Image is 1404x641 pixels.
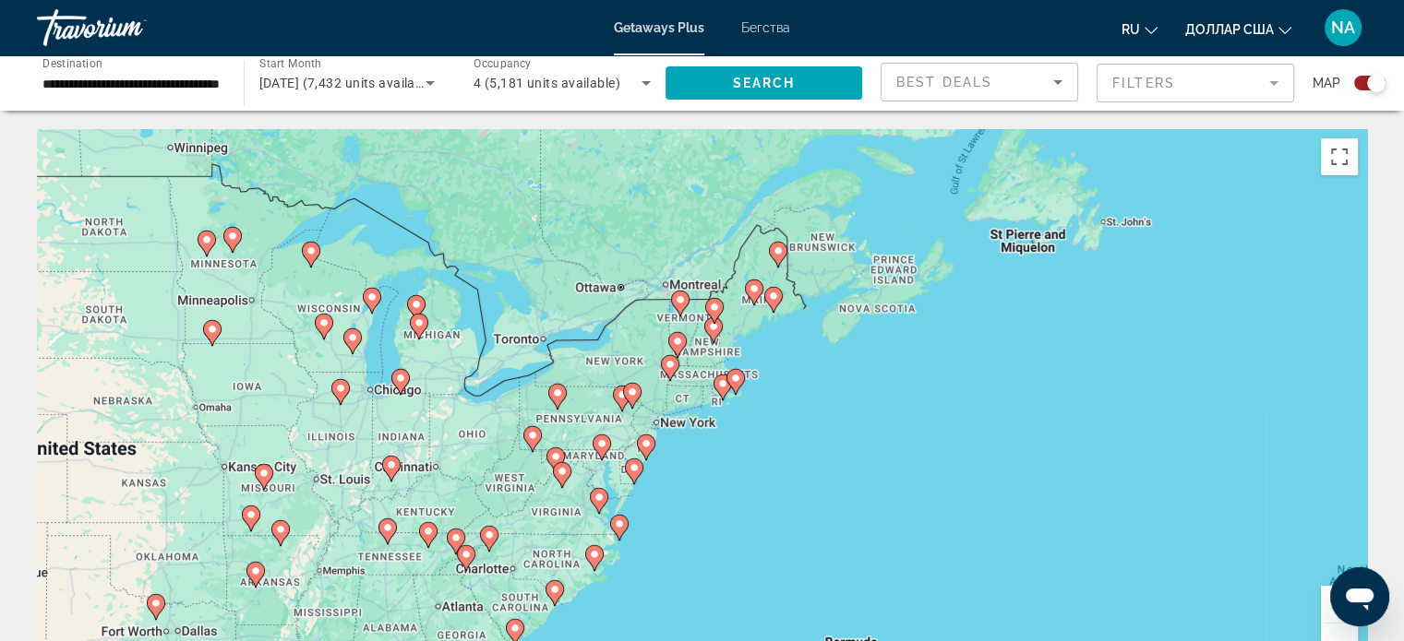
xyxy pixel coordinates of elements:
font: ru [1122,22,1140,37]
button: Меню пользователя [1319,8,1367,47]
span: Map [1313,70,1340,96]
font: NA [1331,18,1355,37]
a: Getaways Plus [614,20,704,35]
span: Occupancy [474,57,532,70]
span: 4 (5,181 units available) [474,76,620,90]
span: Start Month [259,57,321,70]
a: Травориум [37,4,222,52]
font: доллар США [1185,22,1274,37]
button: Filter [1097,63,1294,103]
span: [DATE] (7,432 units available) [259,76,438,90]
mat-select: Sort by [896,71,1062,93]
a: Бегства [741,20,790,35]
span: Best Deals [896,75,992,89]
button: Zoom in [1321,586,1358,623]
span: Search [732,76,795,90]
button: Изменить язык [1122,16,1158,42]
iframe: Кнопка для запуска окна сообщений [1330,567,1389,626]
button: Изменить валюту [1185,16,1291,42]
span: Destination [42,56,102,69]
button: Toggle fullscreen view [1321,138,1358,175]
button: Search [666,66,863,100]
